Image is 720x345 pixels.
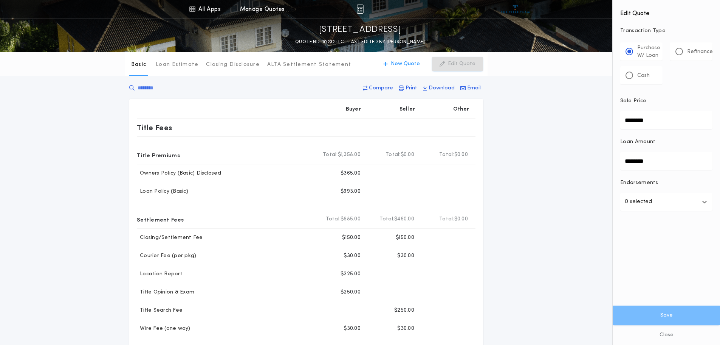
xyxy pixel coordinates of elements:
p: Courier Fee (per pkg) [137,252,196,260]
button: Edit Quote [432,57,483,71]
p: $150.00 [342,234,361,242]
input: Loan Amount [620,152,712,170]
p: Download [429,84,455,92]
p: Basic [131,61,146,69]
p: $250.00 [341,289,361,296]
p: Settlement Fees [137,213,184,225]
p: Loan Estimate [156,61,198,69]
span: $460.00 [394,215,414,223]
p: $150.00 [396,234,414,242]
p: $30.00 [344,325,361,333]
h4: Edit Quote [620,5,712,18]
b: Total: [379,215,395,223]
p: $365.00 [341,170,361,177]
p: Edit Quote [448,60,475,68]
p: Wire Fee (one way) [137,325,190,333]
span: $1,358.00 [338,151,361,159]
p: Loan Policy (Basic) [137,188,188,195]
p: Refinance [687,48,713,56]
img: vs-icon [501,5,530,13]
b: Total: [439,215,454,223]
span: $0.00 [454,151,468,159]
p: Cash [637,72,650,80]
p: ALTA Settlement Statement [267,61,351,69]
p: $30.00 [344,252,361,260]
p: Transaction Type [620,27,712,35]
p: $30.00 [397,325,414,333]
p: Purchase W/ Loan [637,44,660,59]
button: Download [421,81,457,95]
p: $250.00 [394,307,414,314]
p: Print [406,84,417,92]
button: Compare [361,81,395,95]
button: New Quote [376,57,427,71]
span: $685.00 [341,215,361,223]
p: $993.00 [341,188,361,195]
p: Sale Price [620,97,646,105]
p: QUOTE ND-10232-TC - LAST EDITED BY [PERSON_NAME] [295,38,425,46]
b: Total: [326,215,341,223]
span: $0.00 [401,151,414,159]
p: Endorsements [620,179,712,187]
p: Buyer [346,106,361,113]
p: Loan Amount [620,138,656,146]
p: Closing/Settlement Fee [137,234,203,242]
p: Title Premiums [137,149,180,161]
p: Location Report [137,270,183,278]
button: Close [613,325,720,345]
button: Save [613,306,720,325]
p: Title Search Fee [137,307,183,314]
b: Total: [386,151,401,159]
p: Email [467,84,481,92]
p: Title Fees [137,122,172,134]
span: $0.00 [454,215,468,223]
p: $225.00 [341,270,361,278]
p: New Quote [391,60,420,68]
button: Print [396,81,420,95]
b: Total: [439,151,454,159]
p: Seller [399,106,415,113]
b: Total: [323,151,338,159]
p: Other [454,106,469,113]
input: Sale Price [620,111,712,129]
p: 0 selected [625,197,652,206]
p: Compare [369,84,393,92]
img: img [356,5,364,14]
button: 0 selected [620,193,712,211]
p: [STREET_ADDRESS] [319,24,401,36]
p: $30.00 [397,252,414,260]
p: Closing Disclosure [206,61,260,69]
p: Title Opinion & Exam [137,289,194,296]
button: Email [458,81,483,95]
p: Owners Policy (Basic) Disclosed [137,170,221,177]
